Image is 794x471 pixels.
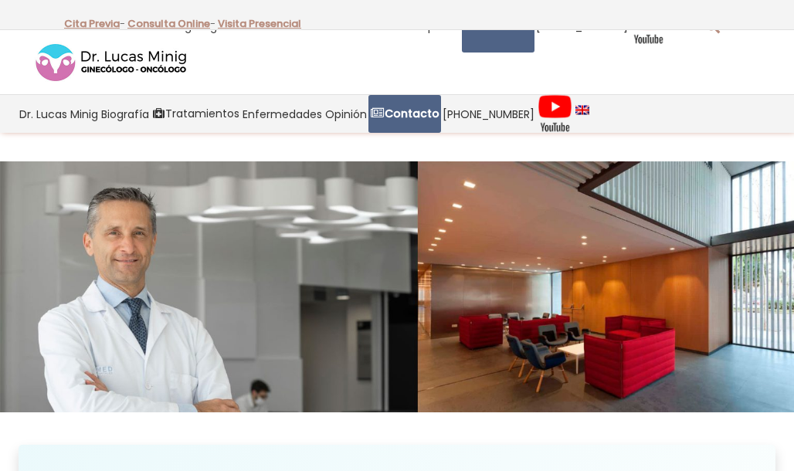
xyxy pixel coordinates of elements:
span: [PHONE_NUMBER] [443,105,534,123]
a: Enfermedades [241,95,324,133]
span: Tratamientos [165,105,239,123]
p: - [127,14,215,34]
span: Enfermedades [243,105,322,123]
a: Tratamientos [151,95,241,133]
span: Biografía [101,105,149,123]
a: Cita Previa [64,16,120,31]
a: Biografía [100,95,151,133]
a: Consulta Online [127,16,210,31]
strong: Contacto [385,106,439,121]
a: Videos Youtube Ginecología [536,95,574,133]
a: Contacto [368,95,441,133]
span: Dr. Lucas Minig [19,105,98,123]
p: - [64,14,125,34]
a: Visita Presencial [218,16,301,31]
a: Opinión [324,95,368,133]
a: [PHONE_NUMBER] [441,95,536,133]
img: language english [575,105,589,114]
img: Videos Youtube Ginecología [538,94,572,133]
a: language english [574,95,591,133]
a: Dr. Lucas Minig [18,95,100,133]
img: Videos Youtube Ginecología [631,6,666,45]
span: Opinión [325,105,367,123]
